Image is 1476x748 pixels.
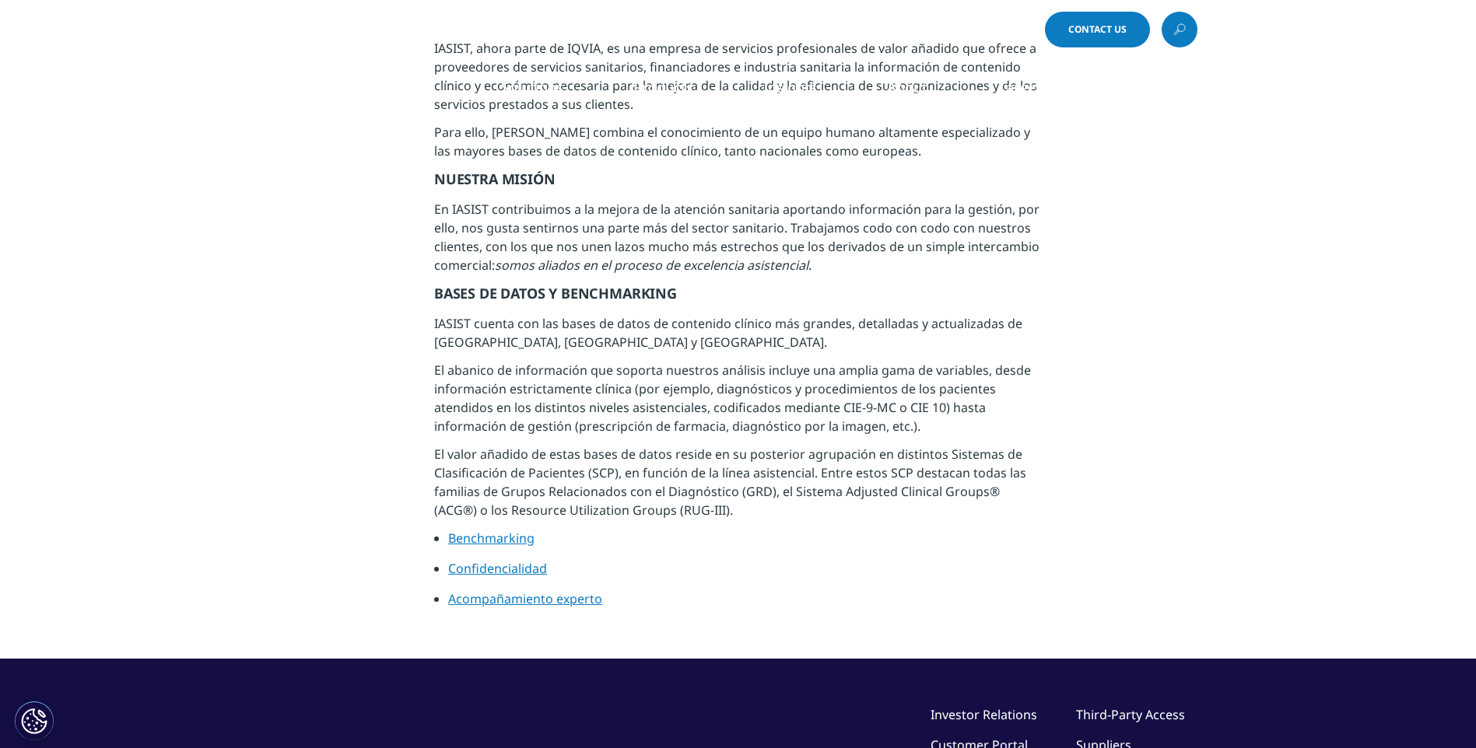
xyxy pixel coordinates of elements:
a: Contact Us [1045,12,1150,47]
span: Contact Us [1068,25,1127,34]
p: El abanico de información que soporta nuestros análisis incluye una amplia gama de variables, des... [434,361,1042,445]
p: Para ello, [PERSON_NAME] combina el conocimiento de un equipo humano altamente especializado y la... [434,123,1042,170]
span: Language [845,23,897,36]
a: Third-Party Access [1076,706,1185,723]
nav: Primary [410,54,1197,128]
a: Investor Relations [931,706,1037,723]
a: Confidencialidad [448,560,547,577]
em: somos aliados en el proceso de excelencia asistencial [495,257,808,274]
button: Configuración de cookies [15,701,54,740]
h6: NUESTRA MISIÓN [434,170,1042,200]
p: IASIST cuenta con las bases de datos de contenido clínico más grandes, detalladas y actualizadas ... [434,314,1042,361]
p: En IASIST contribuimos a la mejora de la atención sanitaria aportando información para la gestión... [434,200,1042,284]
a: Products [633,78,693,96]
a: Solutions [501,78,563,96]
p: El valor añadido de estas bases de datos reside en su posterior agrupación en distintos Sistemas ... [434,445,1042,529]
h6: BASES DE DATOS Y BENCHMARKING [434,284,1042,314]
a: About [887,78,927,96]
a: Careers [997,78,1049,96]
a: Insights [763,78,817,96]
a: Acompañamiento experto [448,590,602,607]
a: Benchmarking [448,530,535,547]
span: Choose a Region [938,23,1024,36]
